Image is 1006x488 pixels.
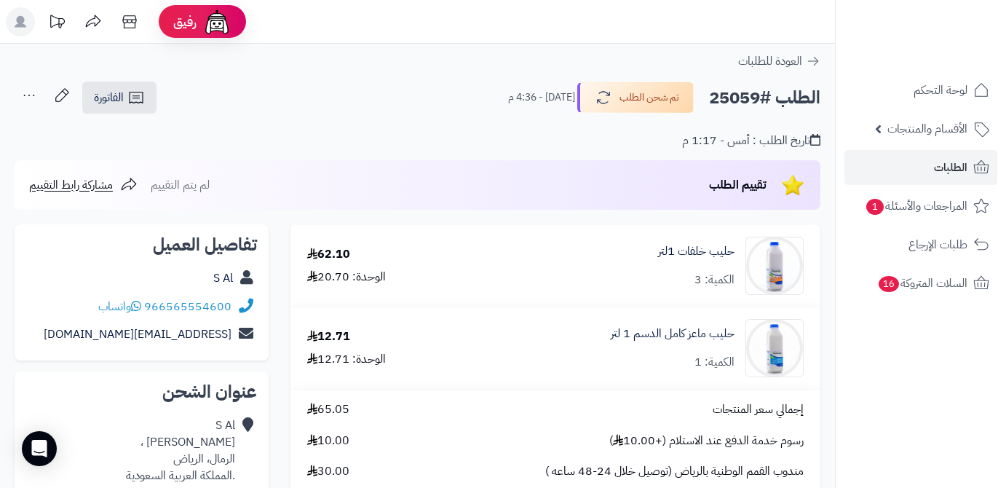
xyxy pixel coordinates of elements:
span: المراجعات والأسئلة [865,196,967,216]
button: تم شحن الطلب [577,82,694,113]
h2: تفاصيل العميل [26,236,257,253]
a: المراجعات والأسئلة1 [844,189,997,224]
img: logo-2.png [907,41,992,71]
span: 1 [866,199,884,215]
a: مشاركة رابط التقييم [29,176,138,194]
a: حليب خلفات 1لتر [658,243,734,260]
span: لم يتم التقييم [151,176,210,194]
span: إجمالي سعر المنتجات [713,401,804,418]
img: ai-face.png [202,7,231,36]
a: الطلبات [844,150,997,185]
span: لوحة التحكم [914,80,967,101]
a: [EMAIL_ADDRESS][DOMAIN_NAME] [44,326,231,343]
img: 1696968873-27-90x90.jpg [746,237,803,295]
div: الوحدة: 12.71 [307,351,386,368]
div: 62.10 [307,246,350,263]
a: واتساب [98,298,141,315]
span: طلبات الإرجاع [908,235,967,255]
div: تاريخ الطلب : أمس - 1:17 م [682,133,820,149]
h2: عنوان الشحن [26,383,257,401]
a: تحديثات المنصة [39,7,75,40]
div: الوحدة: 20.70 [307,269,386,286]
div: الكمية: 1 [694,354,734,371]
a: لوحة التحكم [844,73,997,108]
div: Open Intercom Messenger [22,431,57,466]
span: تقييم الطلب [709,176,767,194]
a: الفاتورة [82,82,157,114]
img: 1700260736-29-90x90.jpg [746,319,803,377]
span: العودة للطلبات [738,52,802,70]
div: 12.71 [307,328,350,345]
span: رسوم خدمة الدفع عند الاستلام (+10.00 ) [609,433,804,449]
div: S Al [PERSON_NAME] ، الرمال، الرياض .المملكة العربية السعودية [126,417,235,484]
span: 16 [879,276,899,292]
span: 65.05 [307,401,349,418]
a: العودة للطلبات [738,52,820,70]
span: رفيق [173,13,197,31]
span: 10.00 [307,433,349,449]
div: الكمية: 3 [694,272,734,288]
span: مندوب القمم الوطنية بالرياض (توصيل خلال 24-48 ساعه ) [545,463,804,480]
span: السلات المتروكة [877,273,967,294]
span: الأقسام والمنتجات [887,119,967,139]
span: الفاتورة [94,89,124,106]
a: 966565554600 [144,298,231,315]
a: السلات المتروكة16 [844,266,997,301]
a: S Al [213,269,233,287]
span: مشاركة رابط التقييم [29,176,113,194]
a: حليب ماعز كامل الدسم 1 لتر [611,326,734,342]
span: 30.00 [307,463,349,480]
h2: الطلب #25059 [709,83,820,113]
a: طلبات الإرجاع [844,227,997,262]
small: [DATE] - 4:36 م [508,90,575,105]
span: الطلبات [934,157,967,178]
